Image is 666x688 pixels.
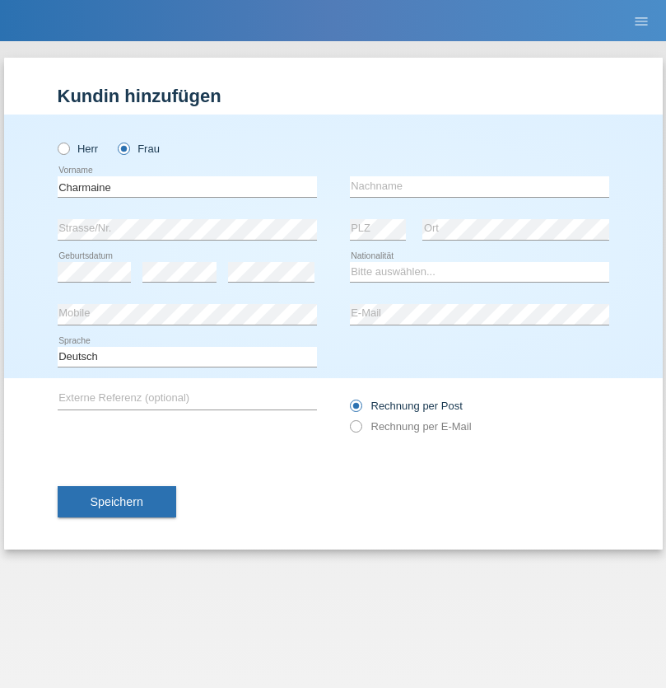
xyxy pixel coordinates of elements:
input: Rechnung per E-Mail [350,420,361,441]
a: menu [625,16,658,26]
label: Rechnung per E-Mail [350,420,472,433]
span: Speichern [91,495,143,508]
i: menu [633,13,650,30]
input: Herr [58,143,68,153]
h1: Kundin hinzufügen [58,86,609,106]
input: Rechnung per Post [350,400,361,420]
label: Herr [58,143,99,155]
button: Speichern [58,486,176,517]
label: Frau [118,143,160,155]
input: Frau [118,143,128,153]
label: Rechnung per Post [350,400,463,412]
